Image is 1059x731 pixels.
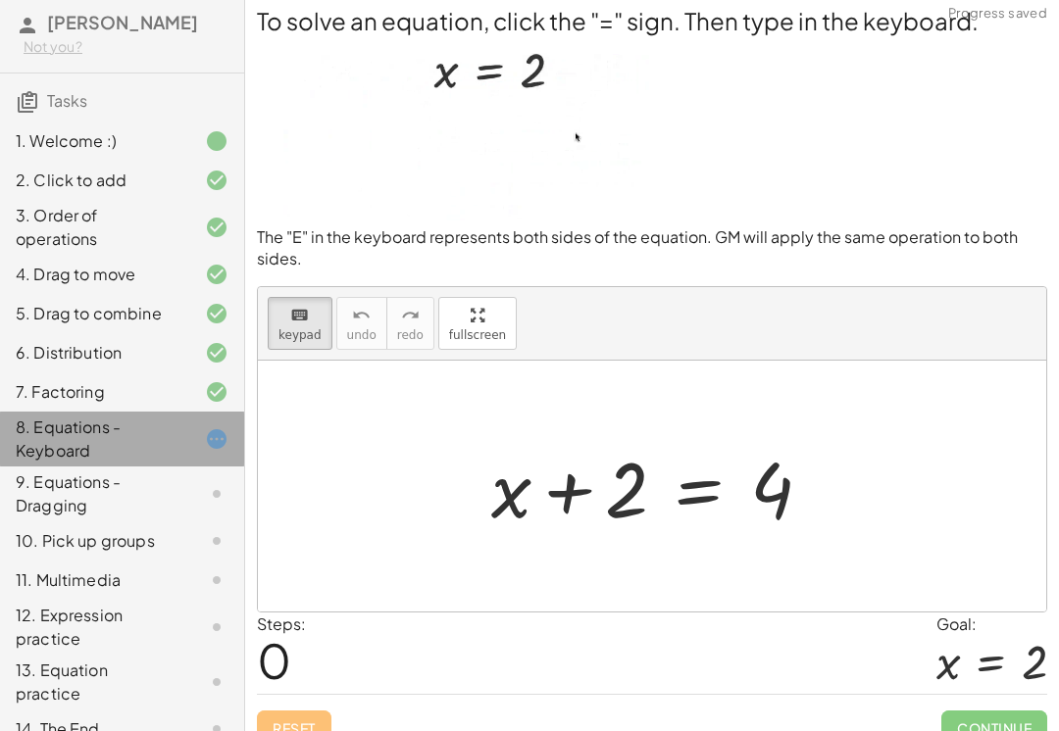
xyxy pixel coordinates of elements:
h2: To solve an equation, click the "=" sign. Then type in the keyboard. [257,4,1047,37]
span: [PERSON_NAME] [47,11,198,33]
div: 4. Drag to move [16,263,174,286]
div: 13. Equation practice [16,658,174,706]
i: Task finished and correct. [205,341,228,365]
p: The "E" in the keyboard represents both sides of the equation. GM will apply the same operation t... [257,226,1047,270]
div: 10. Pick up groups [16,529,174,553]
label: Steps: [257,613,306,634]
i: redo [401,304,420,327]
i: Task finished and correct. [205,380,228,404]
i: Task not started. [205,568,228,592]
i: Task finished and correct. [205,302,228,325]
div: 1. Welcome :) [16,129,174,153]
div: Not you? [24,37,228,57]
i: Task not started. [205,482,228,506]
span: redo [397,328,424,342]
i: undo [352,304,371,327]
button: keyboardkeypad [268,297,332,350]
button: fullscreen [438,297,517,350]
span: keypad [278,328,322,342]
i: Task finished and correct. [205,169,228,192]
div: 12. Expression practice [16,604,174,651]
div: 8. Equations - Keyboard [16,415,174,463]
button: undoundo [336,297,387,350]
button: redoredo [386,297,434,350]
div: 11. Multimedia [16,568,174,592]
span: Progress saved [948,4,1047,24]
i: Task not started. [205,529,228,553]
div: 5. Drag to combine [16,302,174,325]
div: 9. Equations - Dragging [16,470,174,517]
i: Task started. [205,427,228,451]
div: 7. Factoring [16,380,174,404]
i: keyboard [290,304,309,327]
span: 0 [257,630,291,690]
span: Tasks [47,90,87,111]
img: 588eb906b31f4578073de062033d99608f36bc8d28e95b39103595da409ec8cd.webp [257,37,652,220]
div: 6. Distribution [16,341,174,365]
i: Task finished and correct. [205,263,228,286]
div: 2. Click to add [16,169,174,192]
i: Task finished and correct. [205,216,228,239]
span: fullscreen [449,328,506,342]
i: Task finished. [205,129,228,153]
i: Task not started. [205,670,228,694]
i: Task not started. [205,615,228,639]
span: undo [347,328,377,342]
div: Goal: [936,612,1047,636]
div: 3. Order of operations [16,204,174,251]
